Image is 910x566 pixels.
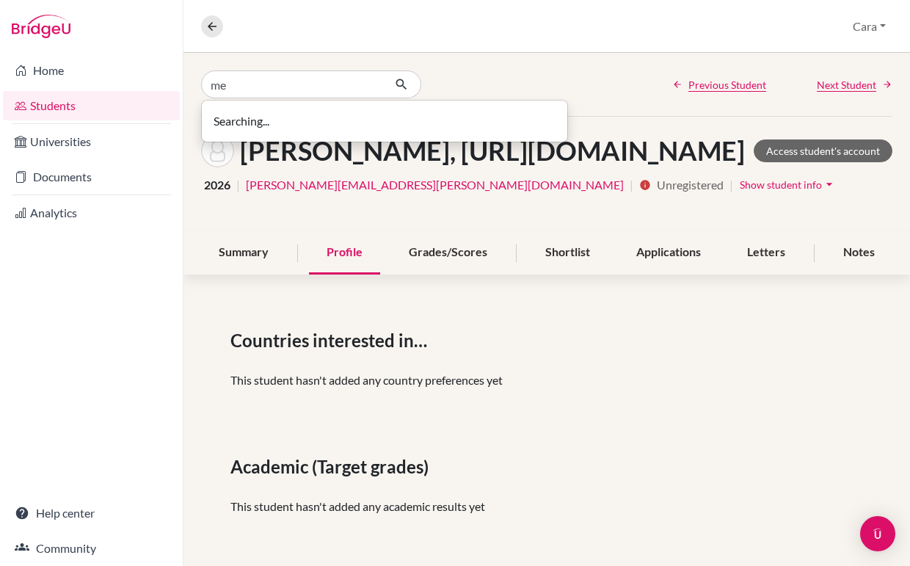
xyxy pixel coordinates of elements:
p: This student hasn't added any country preferences yet [230,371,863,389]
span: | [729,176,733,194]
span: Show student info [740,178,822,191]
a: Universities [3,127,180,156]
div: Notes [826,231,892,275]
span: Countries interested in… [230,327,433,354]
span: | [236,176,240,194]
a: Access student's account [754,139,892,162]
a: [PERSON_NAME][EMAIL_ADDRESS][PERSON_NAME][DOMAIN_NAME] [246,176,624,194]
img: https://easalvador.powerschool.com/admin/students/home.html?frn=001720 Martínez Mendieta's avatar [201,134,234,167]
span: Academic (Target grades) [230,454,434,480]
div: Summary [201,231,286,275]
a: Community [3,534,180,563]
a: Students [3,91,180,120]
div: Shortlist [528,231,608,275]
a: Documents [3,162,180,192]
p: Searching... [214,112,556,130]
div: Grades/Scores [391,231,505,275]
i: arrow_drop_down [822,177,837,192]
a: Help center [3,498,180,528]
span: | [630,176,633,194]
input: Find student by name... [201,70,383,98]
div: Profile [309,231,380,275]
a: Home [3,56,180,85]
div: Open Intercom Messenger [860,516,895,551]
button: Show student infoarrow_drop_down [739,173,837,196]
a: Previous Student [672,77,766,92]
span: Next Student [817,77,876,92]
i: info [639,179,651,191]
p: This student hasn't added any academic results yet [230,498,863,515]
a: Analytics [3,198,180,228]
img: Bridge-U [12,15,70,38]
div: Letters [729,231,803,275]
button: Cara [846,12,892,40]
h1: [PERSON_NAME], [URL][DOMAIN_NAME] [240,135,745,167]
a: Next Student [817,77,892,92]
div: Applications [619,231,718,275]
span: Previous Student [688,77,766,92]
span: Unregistered [657,176,724,194]
span: 2026 [204,176,230,194]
